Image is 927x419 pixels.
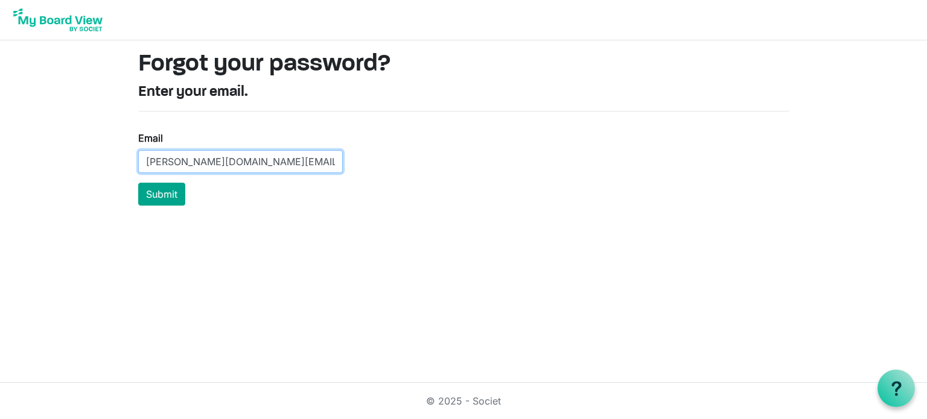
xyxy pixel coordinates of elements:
[10,5,106,35] img: My Board View Logo
[138,183,185,206] button: Submit
[138,50,789,79] h1: Forgot your password?
[138,131,163,145] label: Email
[138,84,789,101] h4: Enter your email.
[426,395,501,407] a: © 2025 - Societ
